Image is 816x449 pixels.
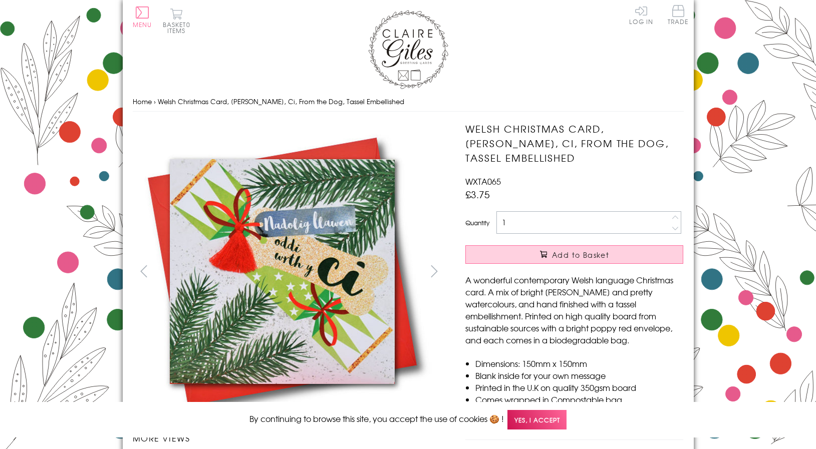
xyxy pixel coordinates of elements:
[507,410,567,429] span: Yes, I accept
[552,250,609,260] span: Add to Basket
[163,8,190,34] button: Basket0 items
[368,10,448,89] img: Claire Giles Greetings Cards
[465,218,489,227] label: Quantity
[465,245,683,264] button: Add to Basket
[133,432,446,444] h3: More views
[475,357,683,369] li: Dimensions: 150mm x 150mm
[158,97,404,106] span: Welsh Christmas Card, [PERSON_NAME], Ci, From the Dog, Tassel Embellished
[475,369,683,381] li: Blank inside for your own message
[154,97,156,106] span: ›
[465,274,683,346] p: A wonderful contemporary Welsh language Christmas card. A mix of bright [PERSON_NAME] and pretty ...
[465,122,683,165] h1: Welsh Christmas Card, [PERSON_NAME], Ci, From the Dog, Tassel Embellished
[668,5,689,27] a: Trade
[668,5,689,25] span: Trade
[475,393,683,405] li: Comes wrapped in Compostable bag
[629,5,653,25] a: Log In
[133,260,155,282] button: prev
[133,92,684,112] nav: breadcrumbs
[133,20,152,29] span: Menu
[133,7,152,28] button: Menu
[475,381,683,393] li: Printed in the U.K on quality 350gsm board
[445,122,746,422] img: Welsh Christmas Card, Nadolig Llawen, Ci, From the Dog, Tassel Embellished
[132,122,433,421] img: Welsh Christmas Card, Nadolig Llawen, Ci, From the Dog, Tassel Embellished
[465,187,490,201] span: £3.75
[133,97,152,106] a: Home
[167,20,190,35] span: 0 items
[465,175,501,187] span: WXTA065
[423,260,445,282] button: next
